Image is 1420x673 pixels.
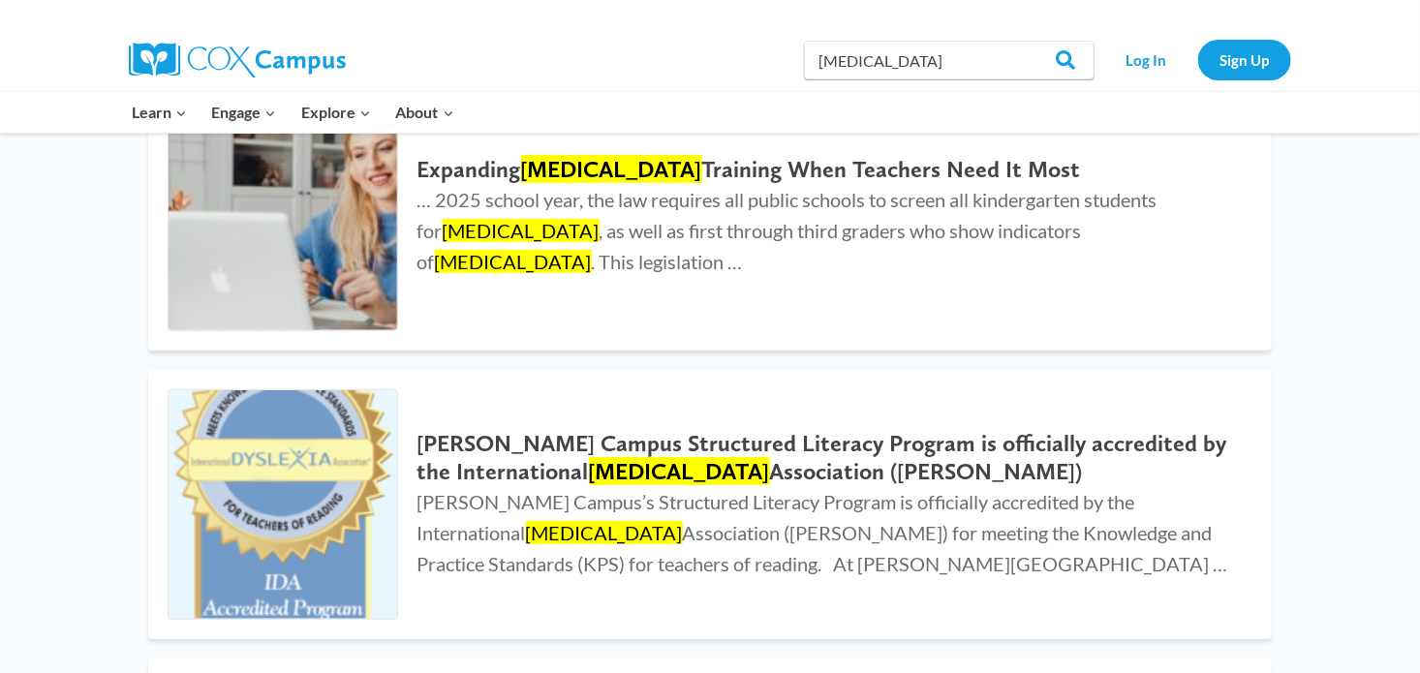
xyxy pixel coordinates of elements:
input: Search Cox Campus [804,41,1095,79]
img: Expanding Dyslexia Training When Teachers Need It Most [169,103,397,331]
span: … 2025 school year, the law requires all public schools to screen all kindergarten students for ,... [417,188,1158,273]
mark: [MEDICAL_DATA] [443,219,600,242]
img: Cox Campus [129,43,346,77]
button: Child menu of Learn [119,92,200,133]
a: Expanding Dyslexia Training When Teachers Need It Most Expanding[MEDICAL_DATA]Training When Teach... [148,82,1272,352]
button: Child menu of Engage [200,92,290,133]
button: Child menu of About [384,92,467,133]
img: Cox Campus Structured Literacy Program is officially accredited by the International Dyslexia Ass... [169,390,397,619]
a: Sign Up [1198,40,1291,79]
a: Log In [1104,40,1188,79]
nav: Secondary Navigation [1104,40,1291,79]
mark: [MEDICAL_DATA] [526,521,683,544]
h2: [PERSON_NAME] Campus Structured Literacy Program is officially accredited by the International As... [417,430,1233,486]
nav: Primary Navigation [119,92,466,133]
span: [PERSON_NAME] Campus’s Structured Literacy Program is officially accredited by the International ... [417,490,1228,575]
mark: [MEDICAL_DATA] [589,457,770,485]
mark: [MEDICAL_DATA] [435,250,592,273]
a: Cox Campus Structured Literacy Program is officially accredited by the International Dyslexia Ass... [148,370,1272,639]
h2: Expanding Training When Teachers Need It Most [417,156,1233,184]
mark: [MEDICAL_DATA] [521,155,702,183]
button: Child menu of Explore [289,92,384,133]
